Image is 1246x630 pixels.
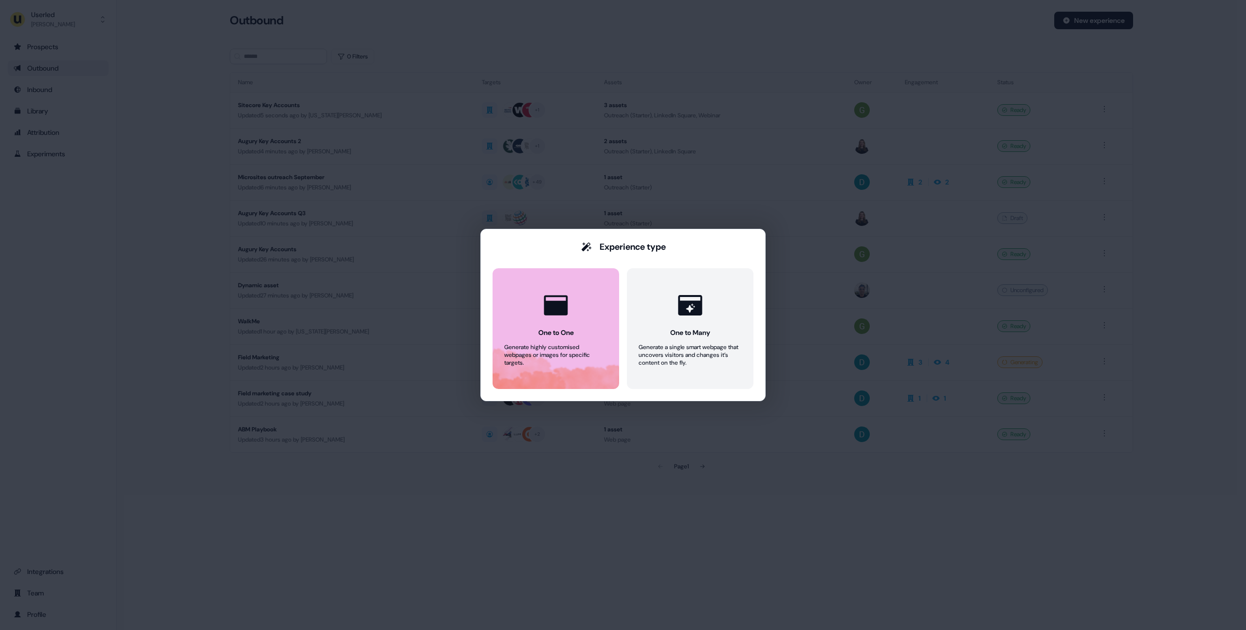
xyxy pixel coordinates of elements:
div: Generate highly customised webpages or images for specific targets. [504,343,607,367]
div: One to Many [670,328,710,337]
button: One to ManyGenerate a single smart webpage that uncovers visitors and changes it’s content on the... [627,268,753,389]
div: Generate a single smart webpage that uncovers visitors and changes it’s content on the fly. [639,343,742,367]
div: Experience type [600,241,666,253]
div: One to One [538,328,574,337]
button: One to OneGenerate highly customised webpages or images for specific targets. [493,268,619,389]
